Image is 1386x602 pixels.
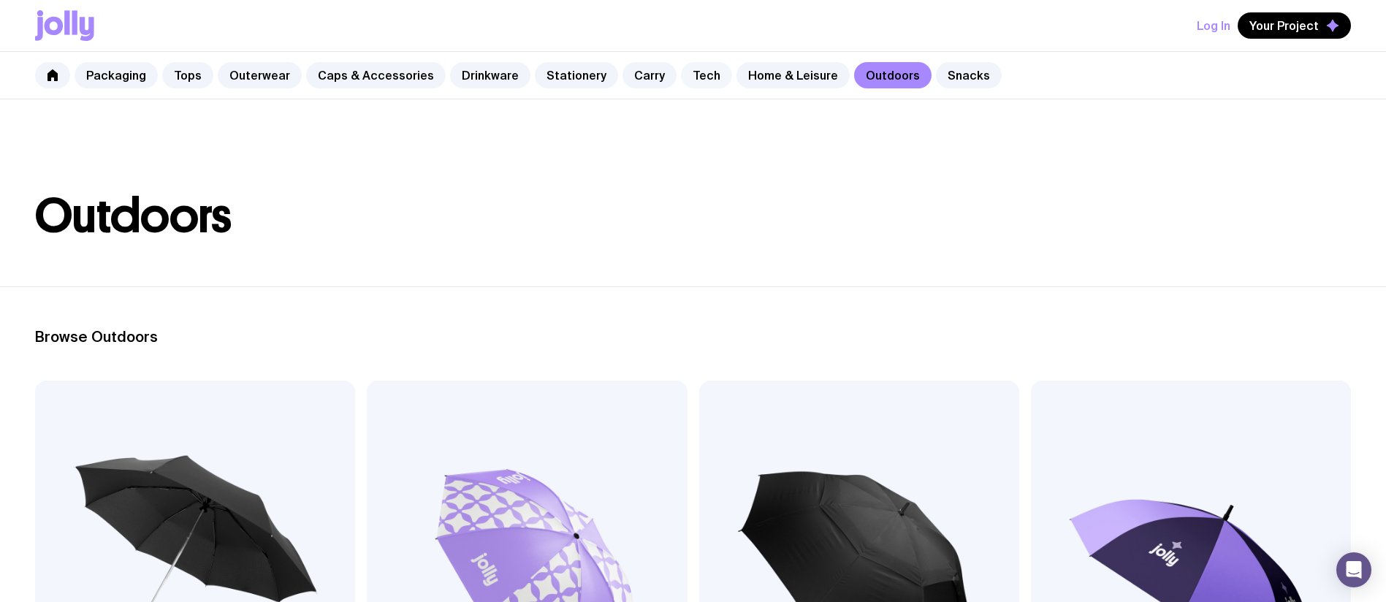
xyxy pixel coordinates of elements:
h1: Outdoors [35,193,1351,240]
a: Outerwear [218,62,302,88]
a: Caps & Accessories [306,62,446,88]
button: Log In [1197,12,1230,39]
a: Stationery [535,62,618,88]
h2: Browse Outdoors [35,328,1351,346]
a: Tops [162,62,213,88]
a: Drinkware [450,62,530,88]
a: Snacks [936,62,1002,88]
span: Your Project [1249,18,1319,33]
a: Outdoors [854,62,932,88]
a: Packaging [75,62,158,88]
div: Open Intercom Messenger [1336,552,1371,587]
a: Tech [681,62,732,88]
a: Home & Leisure [736,62,850,88]
button: Your Project [1238,12,1351,39]
a: Carry [622,62,677,88]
